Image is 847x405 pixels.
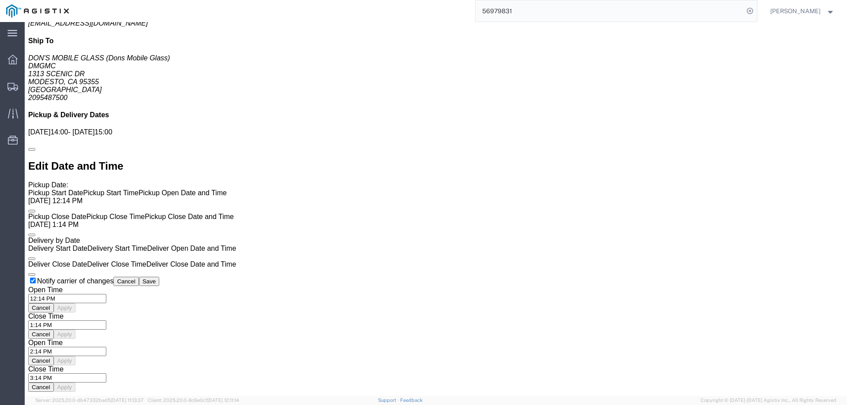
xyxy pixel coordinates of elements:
a: Feedback [400,398,423,403]
span: [DATE] 11:13:37 [111,398,144,403]
img: logo [6,4,69,18]
span: Server: 2025.20.0-db47332bad5 [35,398,144,403]
iframe: FS Legacy Container [25,22,847,396]
span: Copyright © [DATE]-[DATE] Agistix Inc., All Rights Reserved [701,397,836,404]
button: [PERSON_NAME] [770,6,835,16]
span: [DATE] 12:11:14 [207,398,239,403]
span: Client: 2025.20.0-8c6e0cf [148,398,239,403]
input: Search for shipment number, reference number [476,0,744,22]
a: Support [378,398,400,403]
span: Jesse Jordan [770,6,821,16]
